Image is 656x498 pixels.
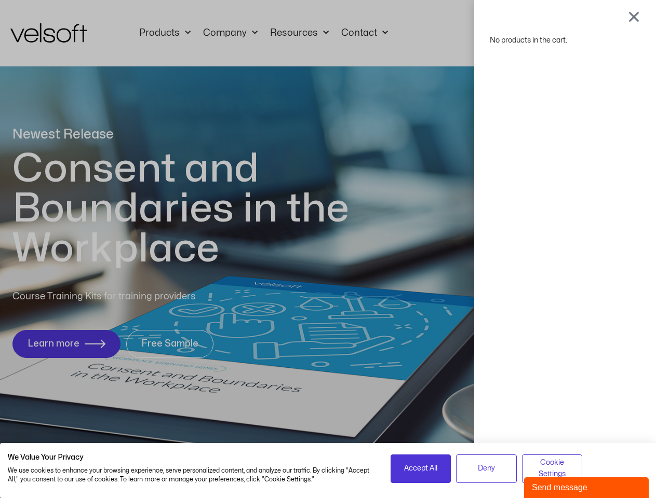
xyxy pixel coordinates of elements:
span: Deny [478,463,495,474]
button: Adjust cookie preferences [522,454,583,483]
div: No products in the cart. [490,33,640,47]
span: Cookie Settings [529,457,576,480]
iframe: chat widget [524,475,651,498]
button: Deny all cookies [456,454,517,483]
p: We use cookies to enhance your browsing experience, serve personalized content, and analyze our t... [8,466,375,484]
span: Accept All [404,463,437,474]
h2: We Value Your Privacy [8,453,375,462]
button: Accept all cookies [391,454,451,483]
